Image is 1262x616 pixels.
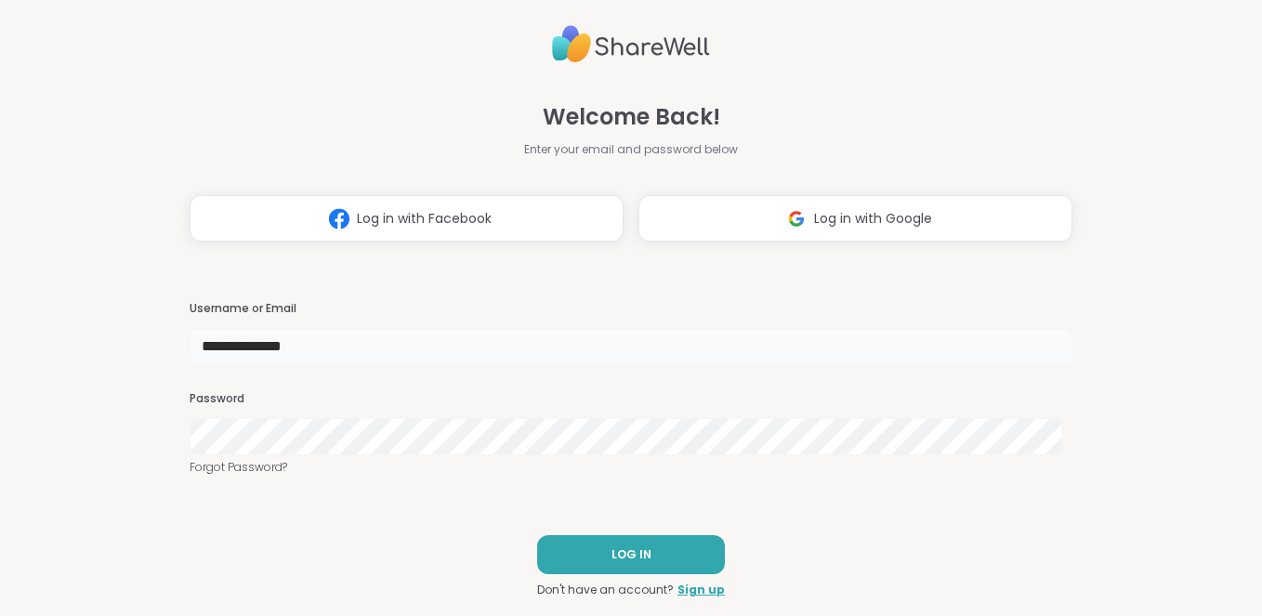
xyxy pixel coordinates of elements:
img: ShareWell Logomark [322,202,357,236]
span: Enter your email and password below [524,141,738,158]
button: Log in with Google [638,195,1072,242]
span: LOG IN [611,546,651,563]
span: Log in with Google [814,209,932,229]
a: Sign up [677,582,725,598]
h3: Username or Email [190,301,1073,317]
button: LOG IN [537,535,725,574]
span: Don't have an account? [537,582,674,598]
img: ShareWell Logomark [779,202,814,236]
img: ShareWell Logo [552,18,710,71]
h3: Password [190,391,1073,407]
button: Log in with Facebook [190,195,624,242]
span: Log in with Facebook [357,209,492,229]
span: Welcome Back! [543,100,720,134]
a: Forgot Password? [190,459,1073,476]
